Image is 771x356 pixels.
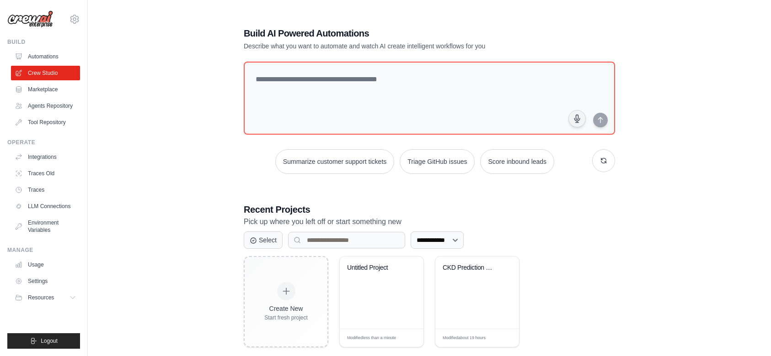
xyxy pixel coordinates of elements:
[443,335,486,341] span: Modified about 19 hours
[244,231,283,249] button: Select
[11,215,80,237] a: Environment Variables
[347,264,402,272] div: Untitled Project
[7,139,80,146] div: Operate
[11,166,80,181] a: Traces Old
[244,27,551,40] h1: Build AI Powered Automations
[41,337,58,345] span: Logout
[7,246,80,254] div: Manage
[11,290,80,305] button: Resources
[11,183,80,197] a: Traces
[11,257,80,272] a: Usage
[347,335,396,341] span: Modified less than a minute
[7,333,80,349] button: Logout
[7,38,80,46] div: Build
[480,149,554,174] button: Score inbound leads
[11,274,80,288] a: Settings
[11,115,80,130] a: Tool Repository
[28,294,54,301] span: Resources
[7,10,53,28] img: Logo
[400,149,475,174] button: Triage GitHub issues
[264,304,308,313] div: Create New
[11,66,80,80] a: Crew Studio
[275,149,394,174] button: Summarize customer support tickets
[11,49,80,64] a: Automations
[244,42,551,51] p: Describe what you want to automate and watch AI create intelligent workflows for you
[11,82,80,97] a: Marketplace
[568,110,586,127] button: Click to speak your automation idea
[11,99,80,113] a: Agents Repository
[498,335,505,341] span: Edit
[244,203,615,216] h3: Recent Projects
[11,150,80,164] a: Integrations
[443,264,498,272] div: CKD Prediction ML Workflow
[11,199,80,214] a: LLM Connections
[592,149,615,172] button: Get new suggestions
[244,216,615,228] p: Pick up where you left off or start something new
[264,314,308,321] div: Start fresh project
[402,335,410,341] span: Edit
